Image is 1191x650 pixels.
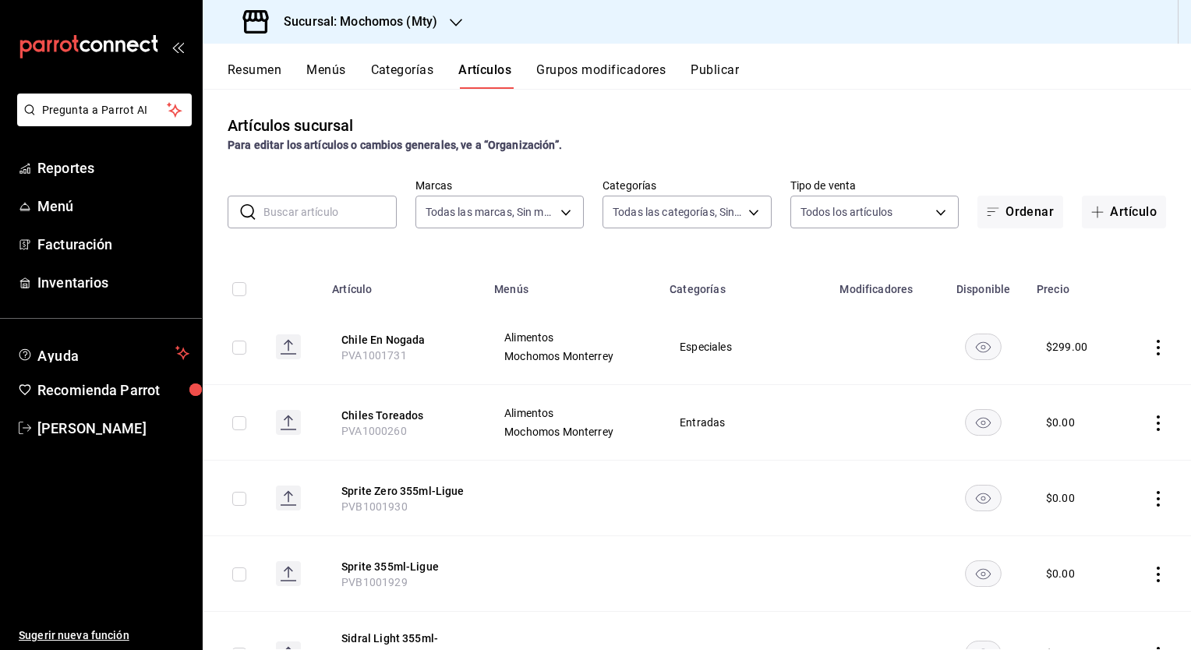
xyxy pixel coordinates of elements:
[458,62,511,89] button: Artículos
[680,417,811,428] span: Entradas
[11,113,192,129] a: Pregunta a Parrot AI
[306,62,345,89] button: Menús
[228,114,353,137] div: Artículos sucursal
[1046,339,1087,355] div: $ 299.00
[42,102,168,118] span: Pregunta a Parrot AI
[504,332,641,343] span: Alimentos
[660,260,830,309] th: Categorías
[228,62,1191,89] div: navigation tabs
[1046,415,1075,430] div: $ 0.00
[1150,415,1166,431] button: actions
[504,351,641,362] span: Mochomos Monterrey
[965,409,1002,436] button: availability-product
[341,576,408,588] span: PVB1001929
[341,349,407,362] span: PVA1001731
[485,260,660,309] th: Menús
[1046,490,1075,506] div: $ 0.00
[37,234,189,255] span: Facturación
[680,341,811,352] span: Especiales
[341,500,408,513] span: PVB1001930
[965,485,1002,511] button: availability-product
[800,204,893,220] span: Todos los artículos
[1027,260,1121,309] th: Precio
[37,380,189,401] span: Recomienda Parrot
[830,260,939,309] th: Modificadores
[37,157,189,178] span: Reportes
[341,332,466,348] button: edit-product-location
[965,334,1002,360] button: availability-product
[1150,340,1166,355] button: actions
[171,41,184,53] button: open_drawer_menu
[415,180,585,191] label: Marcas
[37,272,189,293] span: Inventarios
[504,408,641,419] span: Alimentos
[341,425,407,437] span: PVA1000260
[977,196,1063,228] button: Ordenar
[37,196,189,217] span: Menú
[426,204,556,220] span: Todas las marcas, Sin marca
[790,180,960,191] label: Tipo de venta
[603,180,772,191] label: Categorías
[37,418,189,439] span: [PERSON_NAME]
[271,12,437,31] h3: Sucursal: Mochomos (Mty)
[263,196,397,228] input: Buscar artículo
[371,62,434,89] button: Categorías
[341,483,466,499] button: edit-product-location
[323,260,485,309] th: Artículo
[965,560,1002,587] button: availability-product
[341,559,466,574] button: edit-product-location
[939,260,1027,309] th: Disponible
[1150,491,1166,507] button: actions
[1082,196,1166,228] button: Artículo
[1150,567,1166,582] button: actions
[691,62,739,89] button: Publicar
[1046,566,1075,581] div: $ 0.00
[504,426,641,437] span: Mochomos Monterrey
[228,139,562,151] strong: Para editar los artículos o cambios generales, ve a “Organización”.
[17,94,192,126] button: Pregunta a Parrot AI
[37,344,169,362] span: Ayuda
[228,62,281,89] button: Resumen
[536,62,666,89] button: Grupos modificadores
[613,204,743,220] span: Todas las categorías, Sin categoría
[19,627,189,644] span: Sugerir nueva función
[341,408,466,423] button: edit-product-location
